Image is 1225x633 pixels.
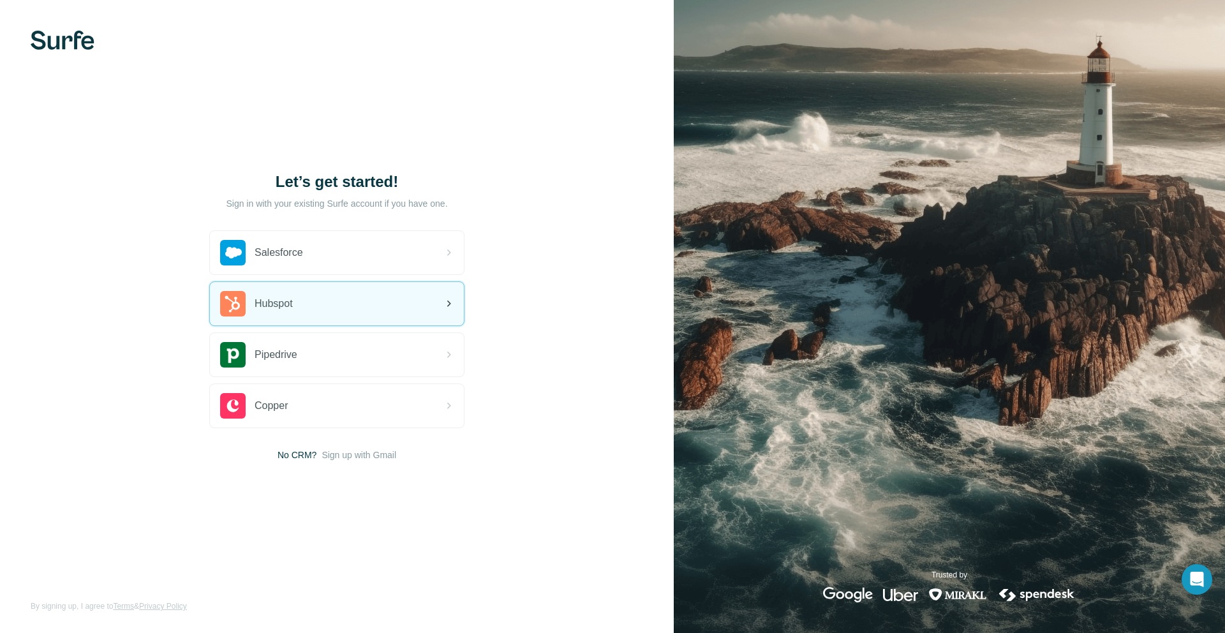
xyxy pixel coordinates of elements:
p: Sign in with your existing Surfe account if you have one. [226,197,447,210]
span: No CRM? [278,449,316,461]
img: hubspot's logo [220,291,246,316]
button: Sign up with Gmail [322,449,396,461]
div: Open Intercom Messenger [1182,564,1212,595]
a: Terms [113,602,134,611]
span: By signing up, I agree to & [31,600,187,612]
img: google's logo [823,587,873,602]
h1: Let’s get started! [209,172,464,192]
img: pipedrive's logo [220,342,246,368]
img: mirakl's logo [928,587,987,602]
span: Salesforce [255,245,303,260]
img: copper's logo [220,393,246,419]
span: Copper [255,398,288,413]
img: salesforce's logo [220,240,246,265]
a: Privacy Policy [139,602,187,611]
img: Surfe's logo [31,31,94,50]
span: Hubspot [255,296,293,311]
img: uber's logo [883,587,918,602]
img: spendesk's logo [997,587,1076,602]
span: Pipedrive [255,347,297,362]
p: Trusted by [932,569,967,581]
